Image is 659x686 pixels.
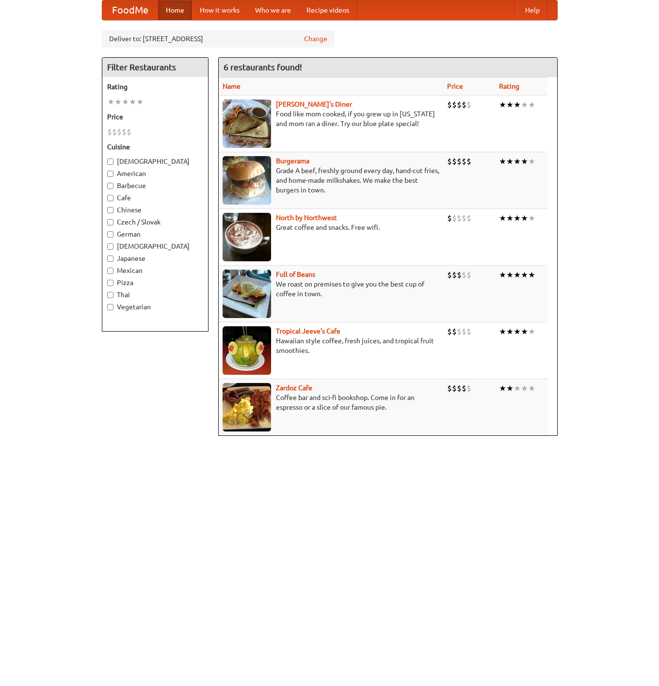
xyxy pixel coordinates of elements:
[447,82,463,90] a: Price
[223,336,439,355] p: Hawaiian style coffee, fresh juices, and tropical fruit smoothies.
[223,156,271,205] img: burgerama.jpg
[528,270,535,280] li: ★
[107,169,203,178] label: American
[457,213,462,223] li: $
[452,156,457,167] li: $
[466,99,471,110] li: $
[223,270,271,318] img: beans.jpg
[223,279,439,299] p: We roast on premises to give you the best cup of coffee in town.
[102,30,335,48] div: Deliver to: [STREET_ADDRESS]
[276,214,337,222] a: North by Northwest
[528,213,535,223] li: ★
[158,0,192,20] a: Home
[107,193,203,203] label: Cafe
[129,96,136,107] li: ★
[447,326,452,337] li: $
[514,326,521,337] li: ★
[521,383,528,394] li: ★
[457,270,462,280] li: $
[447,213,452,223] li: $
[462,270,466,280] li: $
[223,326,271,375] img: jeeves.jpg
[107,207,113,213] input: Chinese
[457,156,462,167] li: $
[462,326,466,337] li: $
[466,156,471,167] li: $
[452,326,457,337] li: $
[224,63,302,72] ng-pluralize: 6 restaurants found!
[276,271,315,278] a: Full of Beans
[107,241,203,251] label: [DEMOGRAPHIC_DATA]
[499,82,519,90] a: Rating
[127,127,131,137] li: $
[499,270,506,280] li: ★
[452,383,457,394] li: $
[107,183,113,189] input: Barbecue
[223,166,439,195] p: Grade A beef, freshly ground every day, hand-cut fries, and home-made milkshakes. We make the bes...
[462,156,466,167] li: $
[447,99,452,110] li: $
[107,195,113,201] input: Cafe
[457,99,462,110] li: $
[247,0,299,20] a: Who we are
[514,99,521,110] li: ★
[107,171,113,177] input: American
[107,219,113,225] input: Czech / Slovak
[107,229,203,239] label: German
[107,302,203,312] label: Vegetarian
[506,270,514,280] li: ★
[107,243,113,250] input: [DEMOGRAPHIC_DATA]
[107,82,203,92] h5: Rating
[223,223,439,232] p: Great coffee and snacks. Free wifi.
[223,82,241,90] a: Name
[107,159,113,165] input: [DEMOGRAPHIC_DATA]
[499,326,506,337] li: ★
[107,280,113,286] input: Pizza
[506,213,514,223] li: ★
[506,326,514,337] li: ★
[457,326,462,337] li: $
[528,156,535,167] li: ★
[102,58,208,77] h4: Filter Restaurants
[452,99,457,110] li: $
[223,213,271,261] img: north.jpg
[514,156,521,167] li: ★
[517,0,547,20] a: Help
[102,0,158,20] a: FoodMe
[192,0,247,20] a: How it works
[528,383,535,394] li: ★
[112,127,117,137] li: $
[276,384,312,392] b: Zardoz Cafe
[447,383,452,394] li: $
[107,268,113,274] input: Mexican
[499,213,506,223] li: ★
[499,383,506,394] li: ★
[107,112,203,122] h5: Price
[506,156,514,167] li: ★
[462,213,466,223] li: $
[107,231,113,238] input: German
[462,383,466,394] li: $
[276,157,309,165] b: Burgerama
[462,99,466,110] li: $
[107,304,113,310] input: Vegetarian
[114,96,122,107] li: ★
[117,127,122,137] li: $
[276,327,340,335] a: Tropical Jeeve's Cafe
[466,326,471,337] li: $
[136,96,144,107] li: ★
[107,127,112,137] li: $
[107,254,203,263] label: Japanese
[521,99,528,110] li: ★
[447,156,452,167] li: $
[107,157,203,166] label: [DEMOGRAPHIC_DATA]
[107,205,203,215] label: Chinese
[304,34,327,44] a: Change
[521,326,528,337] li: ★
[122,96,129,107] li: ★
[276,100,352,108] a: [PERSON_NAME]'s Diner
